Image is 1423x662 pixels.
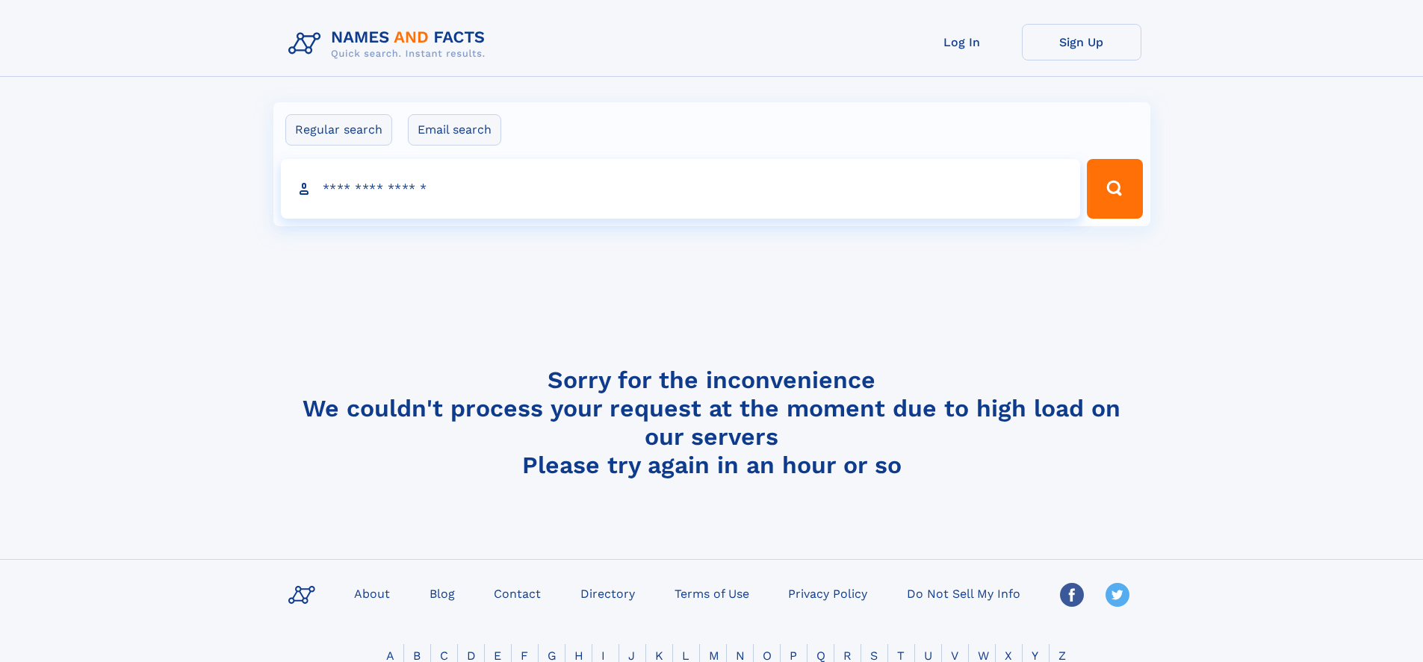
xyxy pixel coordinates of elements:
a: Log In [902,24,1022,60]
img: Facebook [1060,583,1084,607]
a: Sign Up [1022,24,1141,60]
label: Email search [408,114,501,146]
a: Terms of Use [669,582,755,604]
a: Directory [574,582,641,604]
button: Search Button [1087,159,1142,219]
img: Twitter [1106,583,1129,607]
label: Regular search [285,114,392,146]
h4: Sorry for the inconvenience We couldn't process your request at the moment due to high load on ou... [282,366,1141,479]
a: About [348,582,396,604]
a: Blog [424,582,461,604]
input: search input [281,159,1081,219]
img: Logo Names and Facts [282,24,497,64]
a: Contact [488,582,547,604]
a: Privacy Policy [782,582,873,604]
a: Do Not Sell My Info [901,582,1026,604]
